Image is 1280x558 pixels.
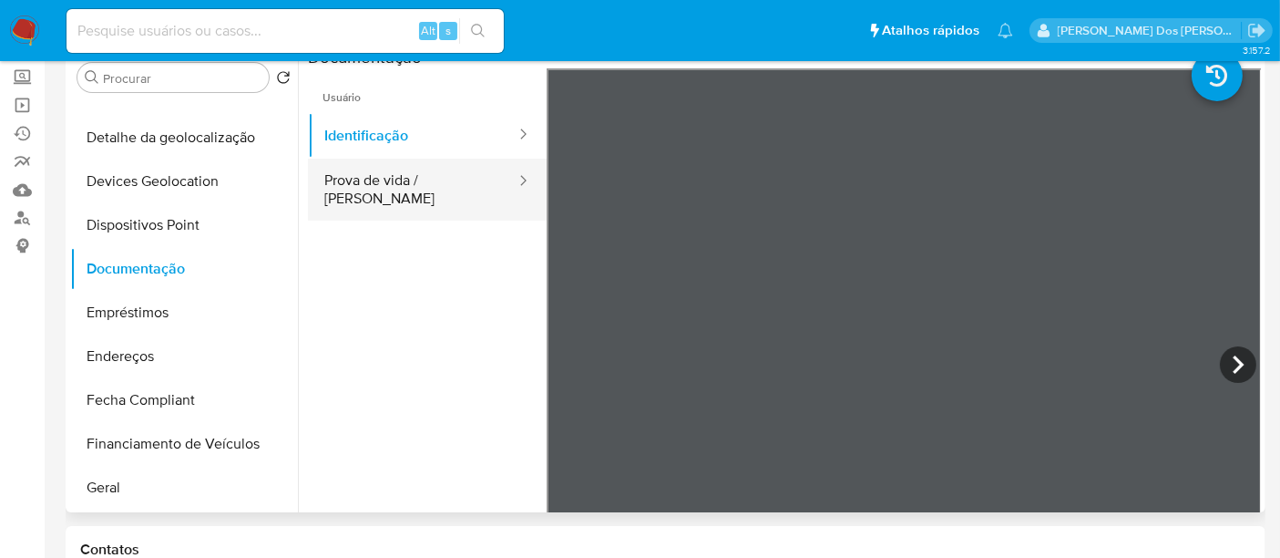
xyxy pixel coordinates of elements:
button: Dispositivos Point [70,203,298,247]
p: renato.lopes@mercadopago.com.br [1058,22,1242,39]
span: Atalhos rápidos [882,21,979,40]
input: Pesquise usuários ou casos... [67,19,504,43]
button: Devices Geolocation [70,160,298,203]
input: Procurar [103,70,261,87]
button: Detalhe da geolocalização [70,116,298,160]
button: Empréstimos [70,291,298,335]
button: Fecha Compliant [70,378,298,422]
button: search-icon [459,18,497,44]
a: Notificações [998,23,1013,38]
button: Financiamento de Veículos [70,422,298,466]
button: Retornar ao pedido padrão [276,70,291,90]
button: Documentação [70,247,298,291]
button: Procurar [85,70,99,85]
span: Alt [421,22,435,39]
button: Endereços [70,335,298,378]
span: 3.157.2 [1243,43,1271,57]
button: Histórico de Risco PLD [70,510,298,553]
button: Geral [70,466,298,510]
span: s [445,22,451,39]
a: Sair [1247,21,1266,40]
